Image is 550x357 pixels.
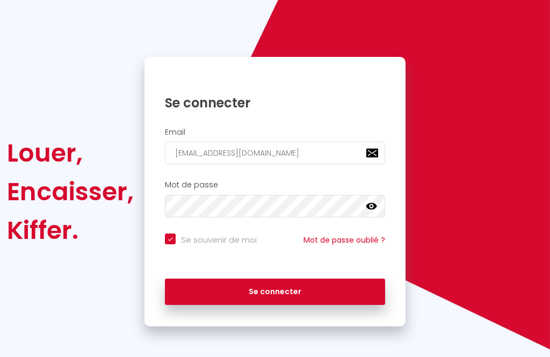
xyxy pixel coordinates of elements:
[165,142,385,164] input: Ton Email
[165,94,385,111] h1: Se connecter
[165,128,385,137] h2: Email
[7,172,134,211] div: Encaisser,
[303,235,385,245] a: Mot de passe oublié ?
[7,134,134,172] div: Louer,
[165,180,385,190] h2: Mot de passe
[165,279,385,305] button: Se connecter
[7,211,134,250] div: Kiffer.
